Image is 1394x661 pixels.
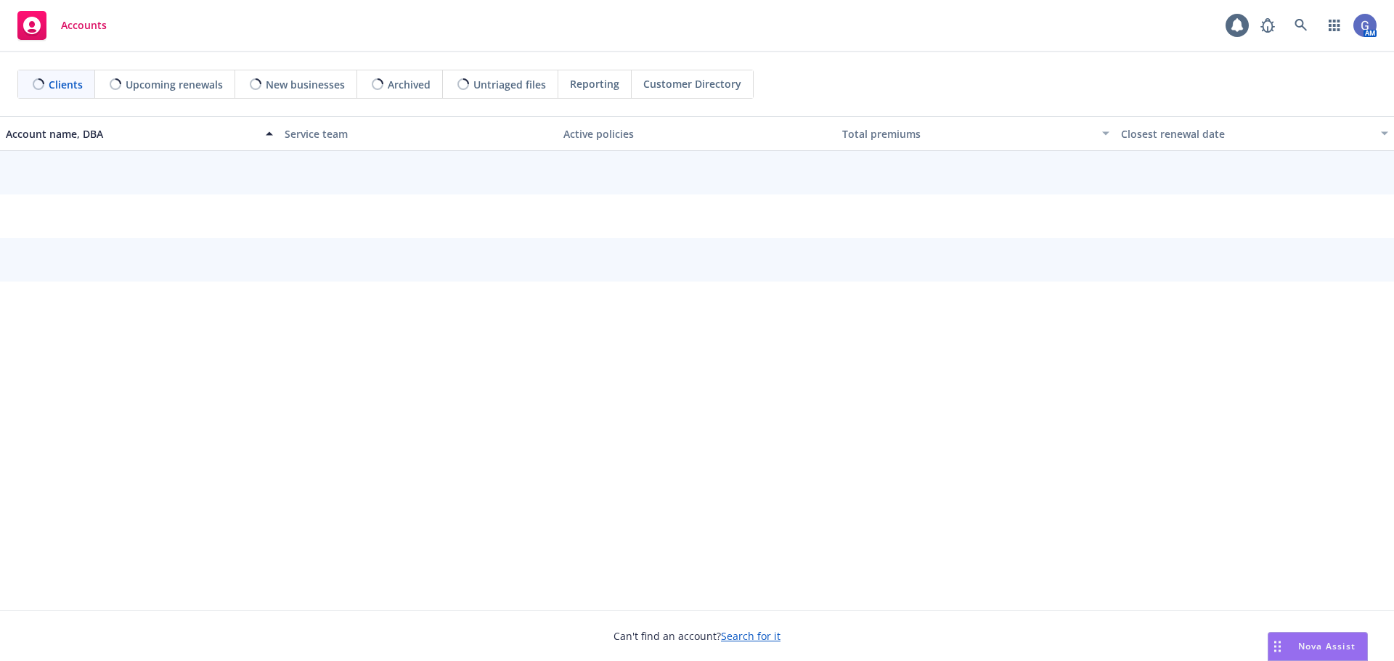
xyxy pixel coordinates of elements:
span: Upcoming renewals [126,77,223,92]
a: Switch app [1320,11,1349,40]
div: Closest renewal date [1121,126,1372,141]
div: Service team [285,126,552,141]
a: Report a Bug [1253,11,1282,40]
span: Customer Directory [643,76,741,91]
button: Total premiums [836,116,1115,151]
a: Search for it [721,629,780,643]
div: Total premiums [842,126,1093,141]
button: Closest renewal date [1115,116,1394,151]
div: Active policies [563,126,831,141]
span: Archived [388,77,431,92]
span: Reporting [570,76,619,91]
span: Untriaged files [473,77,546,92]
a: Search [1287,11,1316,40]
a: Accounts [12,5,113,46]
div: Account name, DBA [6,126,257,141]
span: New businesses [266,77,345,92]
span: Clients [49,77,83,92]
div: Drag to move [1268,633,1287,660]
img: photo [1353,14,1377,37]
button: Nova Assist [1268,632,1368,661]
span: Accounts [61,20,107,31]
span: Can't find an account? [614,628,780,644]
button: Service team [279,116,558,151]
button: Active policies [558,116,836,151]
span: Nova Assist [1298,640,1356,652]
